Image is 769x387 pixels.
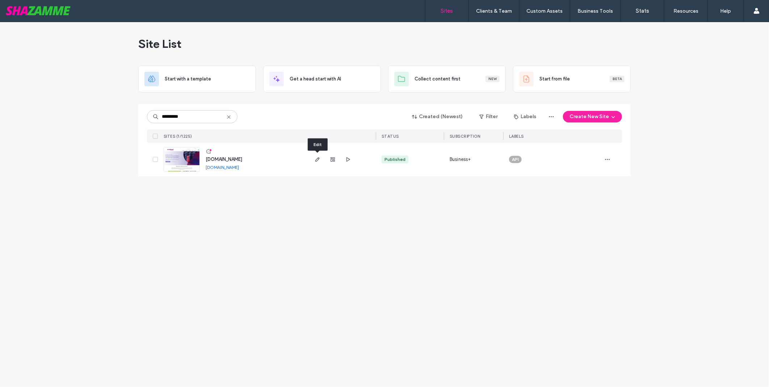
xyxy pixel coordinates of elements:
span: Start from file [539,75,570,83]
span: SITES (1/1225) [164,134,192,139]
div: Edit [308,138,328,151]
span: LABELS [509,134,524,139]
span: Site List [138,37,181,51]
a: [DOMAIN_NAME] [206,157,242,162]
span: Help [16,5,31,12]
span: API [512,156,519,163]
div: Published [384,156,405,163]
div: New [486,76,500,82]
label: Clients & Team [476,8,512,14]
label: Business Tools [578,8,613,14]
span: STATUS [382,134,399,139]
label: Stats [636,8,649,14]
a: [DOMAIN_NAME] [206,165,239,170]
span: Collect content first [415,75,461,83]
button: Filter [472,111,505,122]
span: SUBSCRIPTION [450,134,480,139]
div: Get a head start with AI [263,66,381,92]
label: Help [720,8,731,14]
button: Create New Site [563,111,622,122]
span: Get a head start with AI [290,75,341,83]
button: Created (Newest) [406,111,469,122]
div: Start from fileBeta [513,66,631,92]
span: Business+ [450,156,471,163]
span: Start with a template [165,75,211,83]
div: Beta [610,76,625,82]
div: Collect content firstNew [388,66,506,92]
label: Resources [673,8,698,14]
div: Start with a template [138,66,256,92]
label: Custom Assets [527,8,563,14]
label: Sites [441,8,453,14]
button: Labels [508,111,543,122]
